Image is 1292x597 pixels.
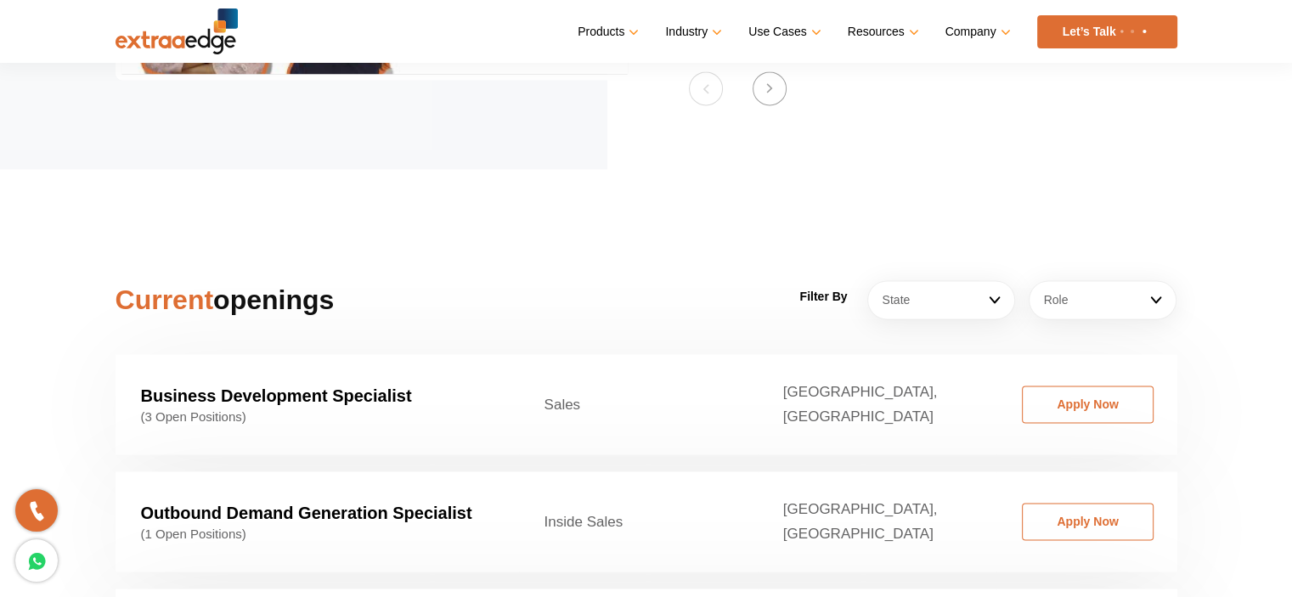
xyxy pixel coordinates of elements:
a: Use Cases [748,20,817,44]
a: Industry [665,20,719,44]
strong: Business Development Specialist [141,386,412,405]
a: Company [945,20,1007,44]
a: Role [1029,280,1176,319]
strong: Outbound Demand Generation Specialist [141,504,472,522]
span: (1 Open Positions) [141,527,494,542]
button: Next [753,71,787,105]
a: Apply Now [1022,386,1154,423]
td: [GEOGRAPHIC_DATA], [GEOGRAPHIC_DATA] [758,354,996,454]
a: Let’s Talk [1037,15,1177,48]
span: Current [116,284,214,315]
a: Products [578,20,635,44]
a: State [867,280,1015,319]
td: Sales [519,354,758,454]
a: Apply Now [1022,503,1154,540]
span: (3 Open Positions) [141,409,494,425]
td: [GEOGRAPHIC_DATA], [GEOGRAPHIC_DATA] [758,471,996,572]
td: Inside Sales [519,471,758,572]
label: Filter By [799,284,847,309]
h2: openings [116,279,453,320]
a: Resources [848,20,916,44]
